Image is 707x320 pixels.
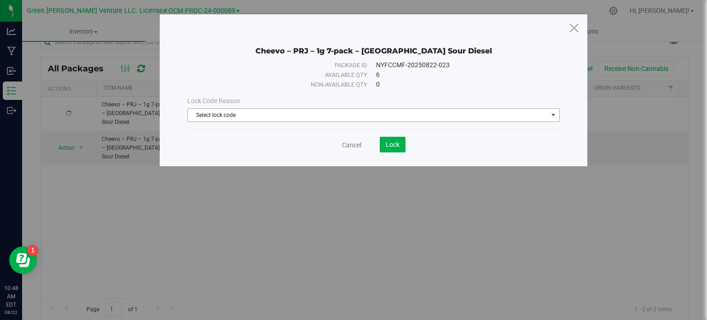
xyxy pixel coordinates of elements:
div: Non-available qty [203,80,367,89]
iframe: Resource center unread badge [27,245,38,256]
span: Lock [386,141,400,148]
div: 0 [376,80,544,89]
span: Lock Code Reason [187,97,240,105]
span: select [548,109,559,122]
div: 6 [376,70,544,80]
div: Package ID [203,61,367,70]
a: Cancel [342,140,361,150]
div: Cheevo – PRJ – 1g 7-pack – Albany Sour Diesel [187,33,560,56]
iframe: Resource center [9,246,37,274]
button: Lock [380,137,406,152]
div: NYFCCMF-20250822-023 [376,60,544,70]
span: Select lock code [188,109,548,122]
div: Available qty [203,70,367,80]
